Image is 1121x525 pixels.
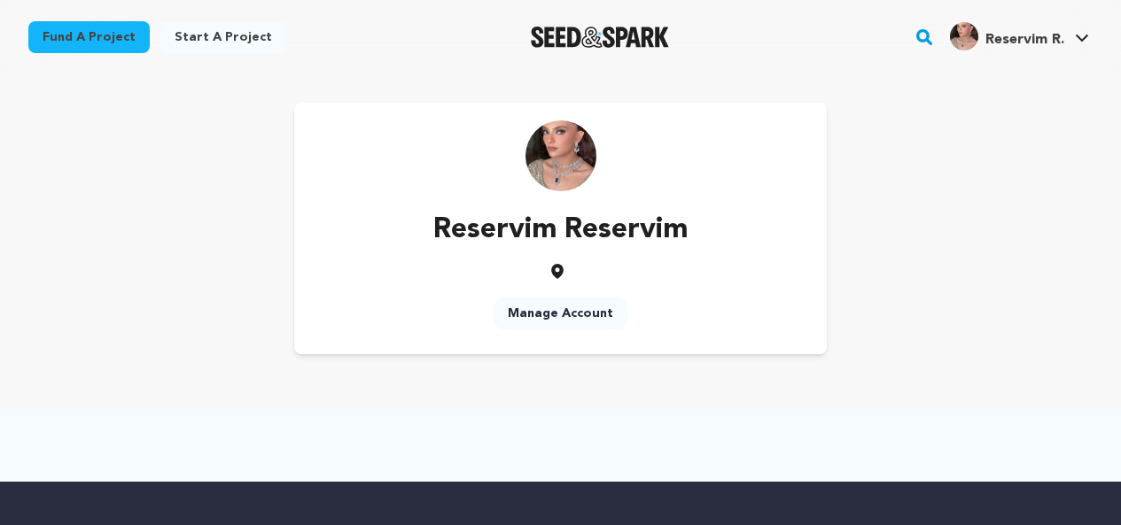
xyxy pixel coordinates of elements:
img: https://seedandspark-static.s3.us-east-2.amazonaws.com/images/User/002/309/433/medium/8fa54fb39ea... [525,120,596,191]
span: Reservim R.'s Profile [946,19,1093,56]
a: Start a project [160,21,286,53]
a: Seed&Spark Homepage [531,27,670,48]
img: 8fa54fb39eae8ae8.jpg [950,22,978,50]
p: Reservim Reservim [433,209,688,251]
div: Reservim R.'s Profile [950,22,1064,50]
a: Manage Account [494,297,627,329]
img: Seed&Spark Logo Dark Mode [531,27,670,48]
a: Reservim R.'s Profile [946,19,1093,50]
span: Reservim R. [985,33,1064,47]
a: Fund a project [28,21,150,53]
